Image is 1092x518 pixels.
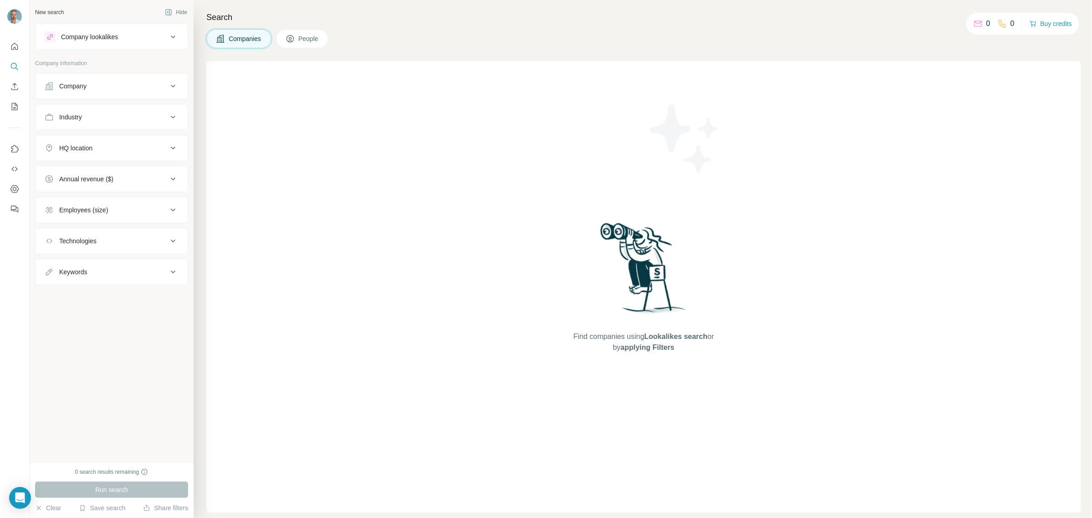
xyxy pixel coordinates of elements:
[59,236,97,246] div: Technologies
[206,11,1081,24] h4: Search
[59,82,87,91] div: Company
[79,503,125,513] button: Save search
[35,503,61,513] button: Clear
[35,59,188,67] p: Company information
[7,161,22,177] button: Use Surfe API
[7,58,22,75] button: Search
[571,331,717,353] span: Find companies using or by
[159,5,194,19] button: Hide
[229,34,262,43] span: Companies
[298,34,319,43] span: People
[596,221,691,322] img: Surfe Illustration - Woman searching with binoculars
[59,267,87,277] div: Keywords
[9,487,31,509] div: Open Intercom Messenger
[35,8,64,16] div: New search
[7,181,22,197] button: Dashboard
[75,468,149,476] div: 0 search results remaining
[644,333,707,340] span: Lookalikes search
[36,168,188,190] button: Annual revenue ($)
[36,199,188,221] button: Employees (size)
[7,78,22,95] button: Enrich CSV
[1030,17,1072,30] button: Buy credits
[1010,18,1015,29] p: 0
[7,201,22,217] button: Feedback
[59,174,113,184] div: Annual revenue ($)
[7,98,22,115] button: My lists
[7,141,22,157] button: Use Surfe on LinkedIn
[36,26,188,48] button: Company lookalikes
[7,9,22,24] img: Avatar
[36,106,188,128] button: Industry
[644,97,726,180] img: Surfe Illustration - Stars
[986,18,990,29] p: 0
[7,38,22,55] button: Quick start
[36,230,188,252] button: Technologies
[59,113,82,122] div: Industry
[36,75,188,97] button: Company
[59,205,108,215] div: Employees (size)
[620,344,674,351] span: applying Filters
[36,261,188,283] button: Keywords
[36,137,188,159] button: HQ location
[61,32,118,41] div: Company lookalikes
[143,503,188,513] button: Share filters
[59,144,92,153] div: HQ location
